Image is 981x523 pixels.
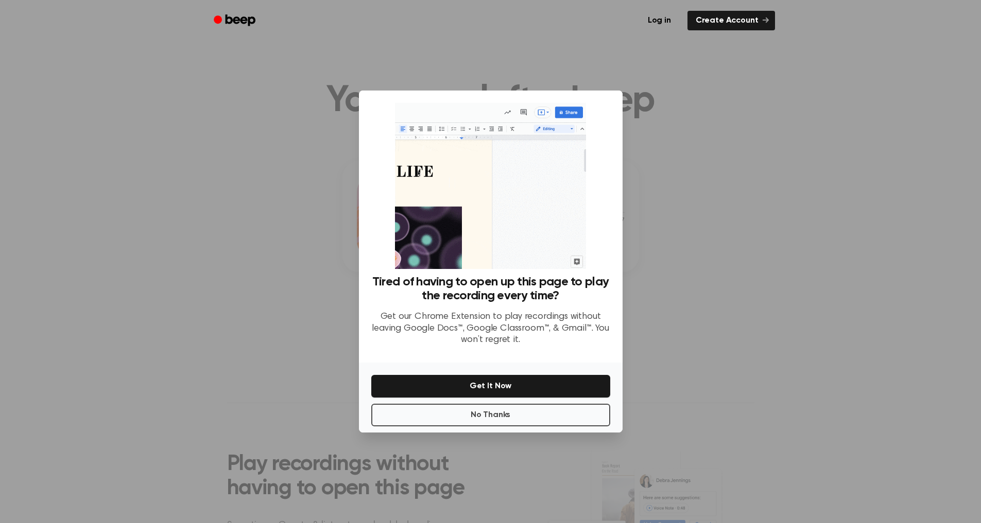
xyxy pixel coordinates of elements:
a: Create Account [687,11,775,30]
img: Beep extension in action [395,103,586,269]
a: Beep [206,11,265,31]
h3: Tired of having to open up this page to play the recording every time? [371,275,610,303]
a: Log in [638,9,681,32]
button: No Thanks [371,404,610,426]
button: Get It Now [371,375,610,398]
p: Get our Chrome Extension to play recordings without leaving Google Docs™, Google Classroom™, & Gm... [371,311,610,346]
